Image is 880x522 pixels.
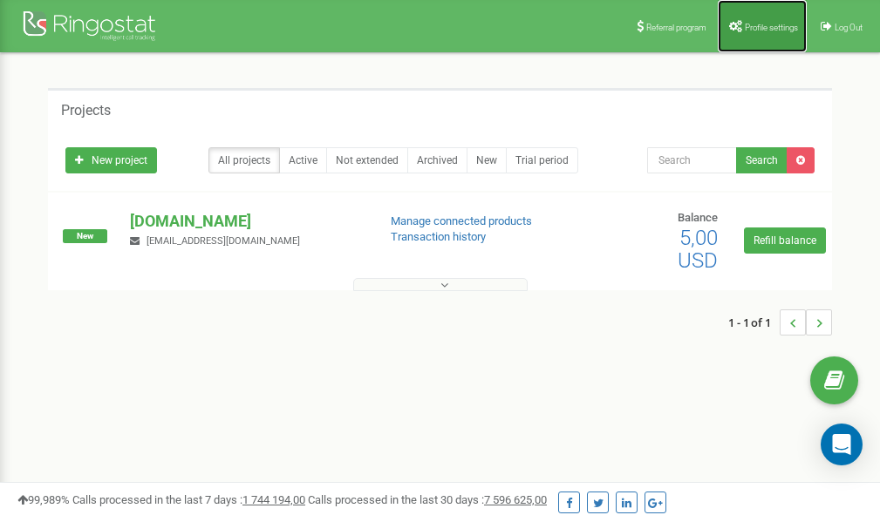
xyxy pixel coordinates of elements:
[326,147,408,173] a: Not extended
[745,23,798,32] span: Profile settings
[506,147,578,173] a: Trial period
[728,292,832,353] nav: ...
[744,227,826,254] a: Refill balance
[391,214,532,227] a: Manage connected products
[61,103,111,119] h5: Projects
[467,147,507,173] a: New
[147,235,300,247] span: [EMAIL_ADDRESS][DOMAIN_NAME]
[279,147,327,173] a: Active
[391,230,486,243] a: Transaction history
[17,493,70,506] span: 99,989%
[484,493,547,506] u: 7 596 625,00
[242,493,305,506] u: 1 744 194,00
[821,424,863,465] div: Open Intercom Messenger
[65,147,157,173] a: New project
[647,147,737,173] input: Search
[728,309,780,336] span: 1 - 1 of 1
[63,229,107,243] span: New
[308,493,547,506] span: Calls processed in the last 30 days :
[678,211,718,224] span: Balance
[208,147,280,173] a: All projects
[678,226,718,273] span: 5,00 USD
[736,147,788,173] button: Search
[72,493,305,506] span: Calls processed in the last 7 days :
[835,23,863,32] span: Log Out
[407,147,467,173] a: Archived
[646,23,706,32] span: Referral program
[130,210,362,233] p: [DOMAIN_NAME]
